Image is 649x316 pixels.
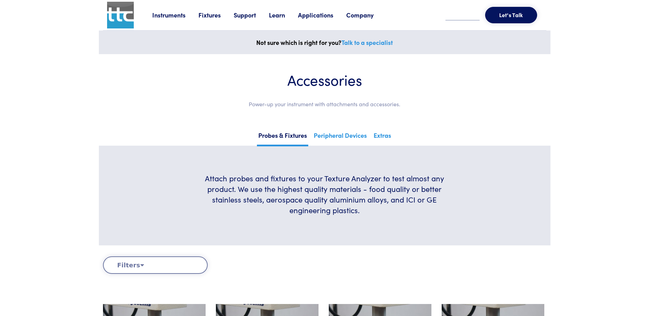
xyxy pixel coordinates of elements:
a: Support [234,11,269,19]
button: Let's Talk [485,7,537,23]
p: Not sure which is right for you? [103,37,546,48]
a: Instruments [152,11,198,19]
a: Peripheral Devices [312,130,368,145]
h6: Attach probes and fixtures to your Texture Analyzer to test almost any product. We use the highes... [196,173,453,215]
a: Applications [298,11,346,19]
a: Learn [269,11,298,19]
a: Fixtures [198,11,234,19]
a: Extras [372,130,392,145]
a: Probes & Fixtures [257,130,308,146]
a: Company [346,11,387,19]
button: Filters [103,256,208,274]
p: Power-up your instrument with attachments and accessories. [119,100,530,109]
h1: Accessories [119,71,530,89]
img: ttc_logo_1x1_v1.0.png [107,2,134,28]
a: Talk to a specialist [341,38,393,47]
